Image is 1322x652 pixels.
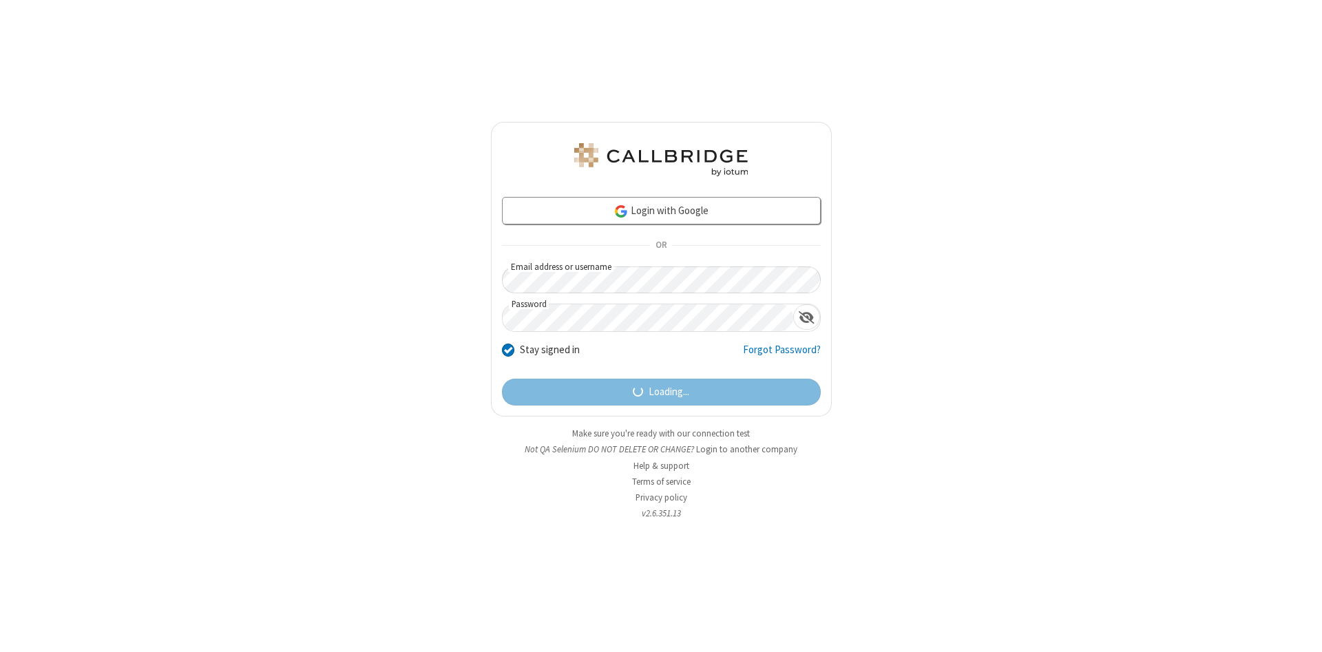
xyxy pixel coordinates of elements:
button: Loading... [502,379,821,406]
div: Show password [793,304,820,330]
img: google-icon.png [613,204,629,219]
a: Help & support [633,460,689,472]
img: QA Selenium DO NOT DELETE OR CHANGE [571,143,751,176]
button: Login to another company [696,443,797,456]
a: Forgot Password? [743,342,821,368]
a: Login with Google [502,197,821,224]
a: Make sure you're ready with our connection test [572,428,750,439]
label: Stay signed in [520,342,580,358]
a: Terms of service [632,476,691,487]
input: Email address or username [502,266,821,293]
li: Not QA Selenium DO NOT DELETE OR CHANGE? [491,443,832,456]
a: Privacy policy [636,492,687,503]
input: Password [503,304,793,331]
li: v2.6.351.13 [491,507,832,520]
span: OR [650,236,672,255]
span: Loading... [649,384,689,400]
